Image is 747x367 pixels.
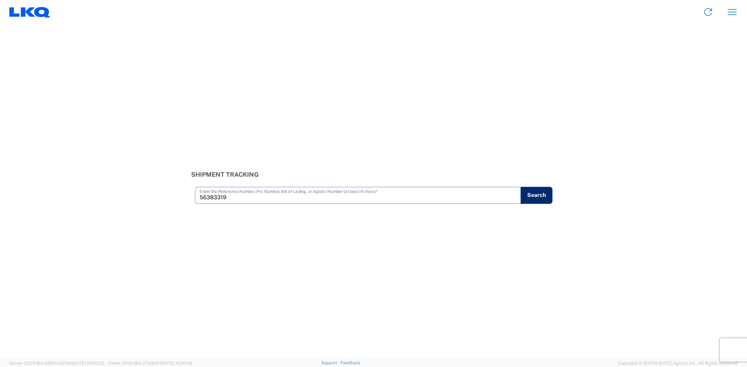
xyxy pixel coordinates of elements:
[340,360,360,365] a: Feedback
[321,360,340,365] a: Support
[9,361,105,365] span: Server: 2025.18.0-659fc4323ef
[191,171,556,178] h3: Shipment Tracking
[72,361,105,365] span: [DATE] 09:50:32
[108,361,192,365] span: Client: 2025.18.0-27d3021
[618,360,738,367] span: Copyright © [DATE]-[DATE] Agistix Inc., All Rights Reserved
[161,361,192,365] span: [DATE] 10:20:09
[521,187,552,204] button: Search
